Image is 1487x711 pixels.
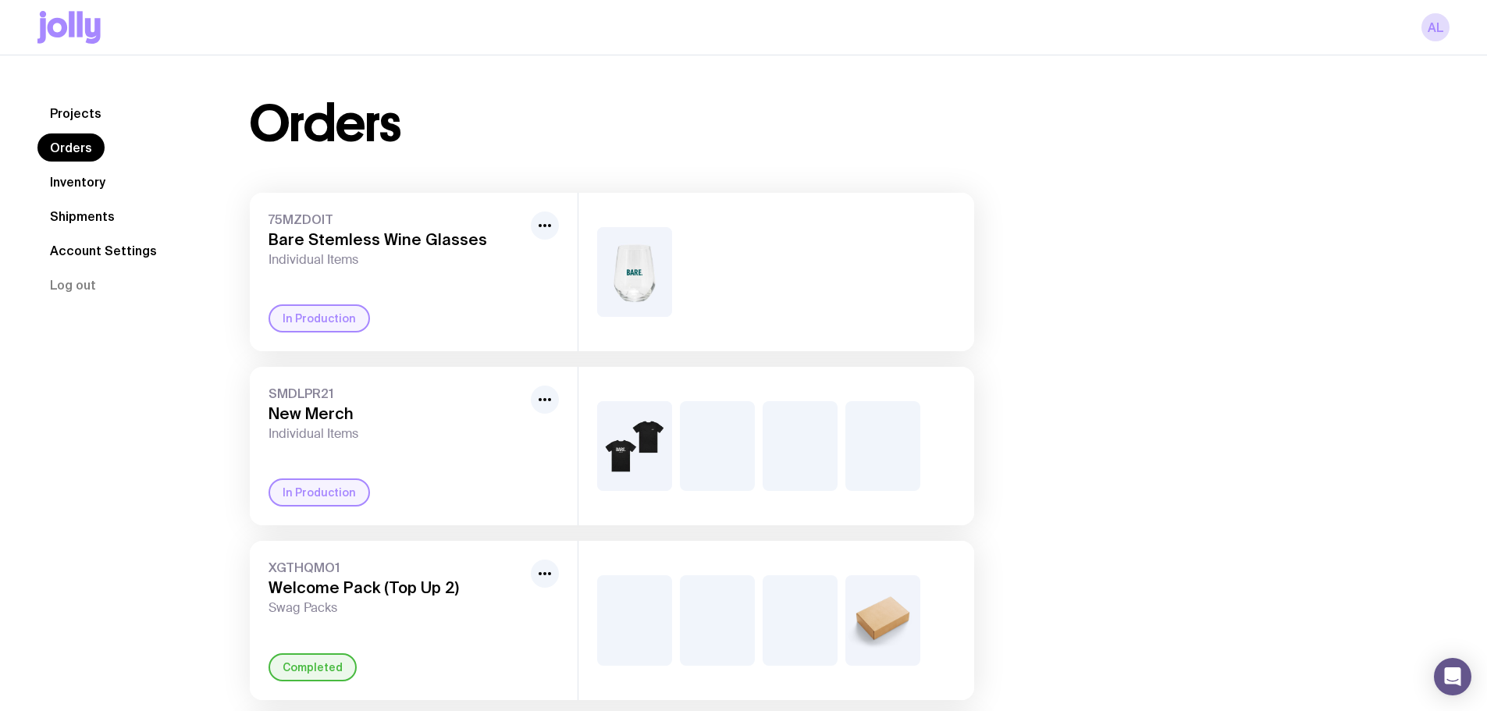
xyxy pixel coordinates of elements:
div: In Production [269,304,370,332]
span: XGTHQMO1 [269,560,525,575]
a: Shipments [37,202,127,230]
a: Account Settings [37,236,169,265]
a: Orders [37,133,105,162]
span: SMDLPR21 [269,386,525,401]
span: Individual Items [269,426,525,442]
a: AL [1421,13,1450,41]
h1: Orders [250,99,400,149]
h3: Bare Stemless Wine Glasses [269,230,525,249]
span: Swag Packs [269,600,525,616]
a: Projects [37,99,114,127]
div: In Production [269,478,370,507]
h3: New Merch [269,404,525,423]
h3: Welcome Pack (Top Up 2) [269,578,525,597]
div: Completed [269,653,357,681]
span: 75MZDOIT [269,212,525,227]
a: Inventory [37,168,118,196]
div: Open Intercom Messenger [1434,658,1471,695]
button: Log out [37,271,109,299]
span: Individual Items [269,252,525,268]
